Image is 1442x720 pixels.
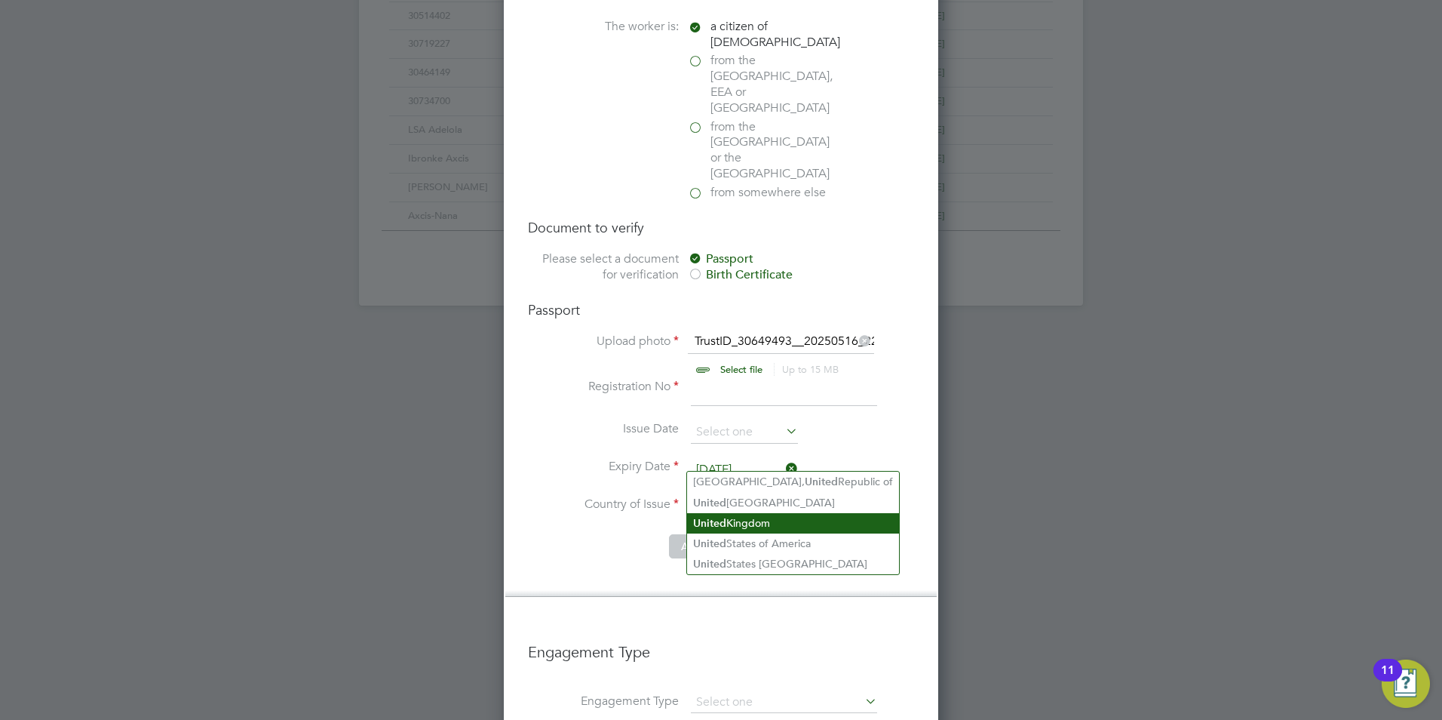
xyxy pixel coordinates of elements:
[693,497,726,509] b: United
[691,692,877,713] input: Select one
[693,558,726,571] b: United
[669,534,766,558] button: Add document
[687,554,899,574] li: States [GEOGRAPHIC_DATA]
[1382,660,1430,708] button: Open Resource Center, 11 new notifications
[1381,670,1394,690] div: 11
[688,267,914,283] div: Birth Certificate
[710,19,840,51] span: a citizen of [DEMOGRAPHIC_DATA]
[687,534,899,554] li: States of America
[528,219,914,236] h4: Document to verify
[688,251,914,267] div: Passport
[528,251,679,283] label: Please select a document for verification
[528,421,679,437] label: Issue Date
[528,694,679,709] label: Engagement Type
[691,459,798,482] input: Select one
[805,475,838,488] b: United
[528,19,679,35] label: The worker is:
[528,379,679,395] label: Registration No
[528,459,679,475] label: Expiry Date
[710,53,839,115] span: from the [GEOGRAPHIC_DATA], EEA or [GEOGRAPHIC_DATA]
[687,472,899,492] li: [GEOGRAPHIC_DATA], Republic of
[710,185,826,201] span: from somewhere else
[693,517,726,530] b: United
[693,537,726,550] b: United
[687,513,899,534] li: Kingdom
[710,119,839,182] span: from the [GEOGRAPHIC_DATA] or the [GEOGRAPHIC_DATA]
[528,627,914,662] h3: Engagement Type
[528,334,679,349] label: Upload photo
[687,493,899,513] li: [GEOGRAPHIC_DATA]
[528,497,679,512] label: Country of Issue
[528,301,914,318] h4: Passport
[691,421,798,444] input: Select one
